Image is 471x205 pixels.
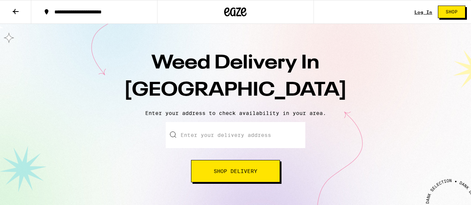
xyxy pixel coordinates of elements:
a: Log In [414,10,432,15]
input: Enter your delivery address [166,122,305,148]
h1: Weed Delivery In [105,50,366,104]
p: Enter your address to check availability in your area. [7,110,464,116]
button: Shop [438,6,465,18]
span: Shop Delivery [214,169,257,174]
span: Shop [446,10,458,14]
button: Shop Delivery [191,160,280,182]
span: [GEOGRAPHIC_DATA] [124,81,347,100]
a: Shop [432,6,471,18]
